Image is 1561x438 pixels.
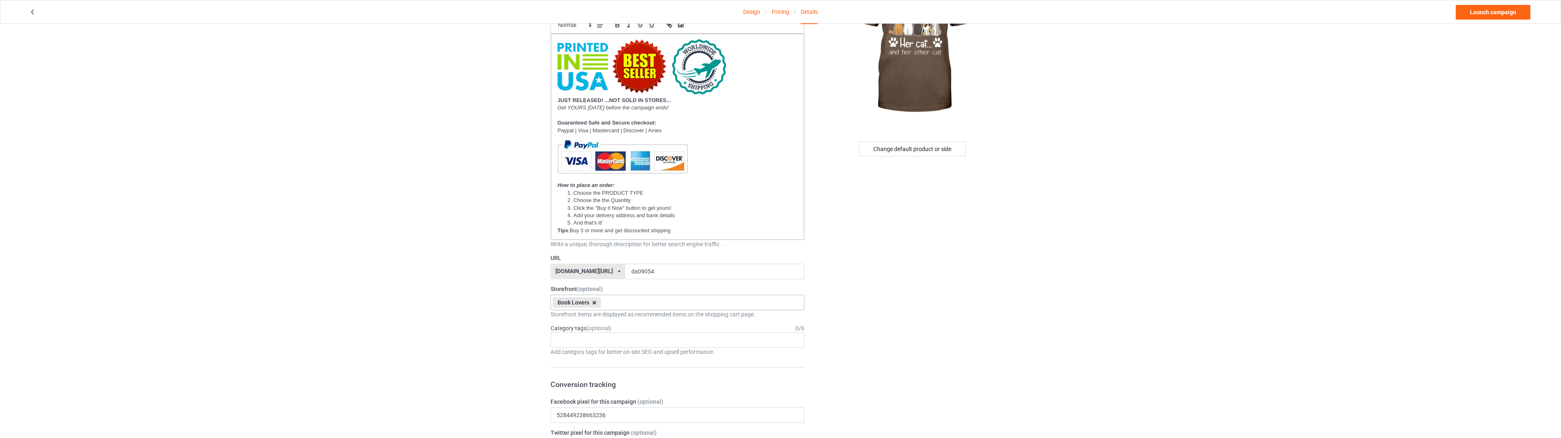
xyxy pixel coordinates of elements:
li: Click the "Buy it Now" button to get yours! [566,205,797,212]
label: Facebook pixel for this campaign [551,398,804,406]
img: AM_mc_vs_dc_ae.jpg [557,134,688,179]
div: Add category tags for better on-site SEO and upsell performance. [551,348,804,356]
div: 0 / 6 [795,324,804,332]
span: (optional) [637,398,663,405]
label: Twitter pixel for this campaign [551,429,804,437]
p: Paypal | Visa | Mastercard | Discover | Amex [557,127,797,135]
label: Storefront [551,285,804,293]
p: :Buy 3 or more and get discounted shipping [557,227,797,235]
li: And that's it! [566,219,797,227]
strong: JUST RELEASED! ...NOT SOLD IN STORES... [557,97,671,103]
li: Choose the PRODUCT TYPE [566,189,797,197]
span: (optional) [631,429,657,436]
div: [DOMAIN_NAME][URL] [555,268,613,274]
li: Choose the the Quantity [566,197,797,204]
em: Get YOURS [DATE] before the campaign ends! [557,104,669,111]
span: (optional) [577,286,603,292]
div: Book Lovers [553,298,601,307]
strong: Guaranteed Safe and Secure checkout: [557,120,656,126]
img: 0f398873-31b8-474e-a66b-c8d8c57c2412 [557,39,726,94]
a: Pricing [772,0,789,23]
a: Design [743,0,760,23]
div: Change default product or side [859,142,966,156]
label: URL [551,254,804,262]
div: Write a unique, thorough description for better search engine traffic. [551,240,804,248]
div: Details [801,0,818,24]
div: Storefront items are displayed as recommended items on the shopping cart page. [551,310,804,318]
a: Launch campaign [1456,5,1530,20]
h3: Conversion tracking [551,380,804,389]
em: How to place an order: [557,182,615,188]
strong: Tips [557,227,568,233]
li: Add your delivery address and bank details [566,212,797,219]
span: (optional) [586,325,611,331]
label: Category tags [551,324,611,332]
